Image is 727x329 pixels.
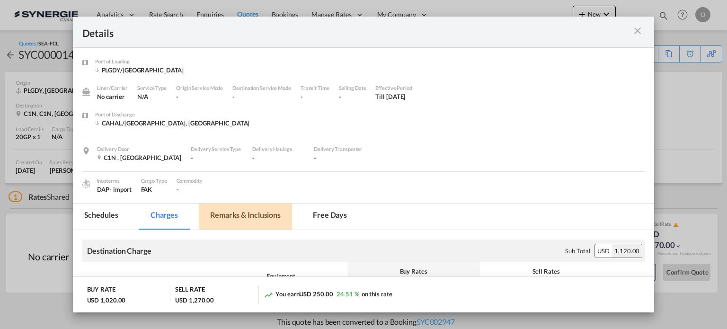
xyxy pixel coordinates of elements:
[375,84,412,92] div: Effective Period
[375,92,405,101] div: Till 8 Oct 2025
[301,204,358,230] md-tab-item: Free days
[232,92,291,101] div: -
[139,204,189,230] md-tab-item: Charges
[141,185,167,194] div: FAK
[73,204,130,230] md-tab-item: Schedules
[252,153,304,162] div: -
[565,247,590,255] div: Sub Total
[299,290,333,298] span: USD 250.00
[301,84,329,92] div: Transit Time
[252,145,304,153] div: Delivery Haulage
[109,185,131,194] div: - import
[314,145,366,153] div: Delivery Transporter
[264,290,392,300] div: You earn on this rate
[352,267,475,276] div: Buy Rates
[97,84,128,92] div: Liner/Carrier
[232,84,291,92] div: Destination Service Mode
[95,119,250,127] div: CAHAL/Halifax, NS
[87,296,126,304] div: USD 1,020.00
[337,290,359,298] span: 24.51 %
[95,110,250,119] div: Port of Discharge
[612,244,642,258] div: 1,120.00
[177,186,179,193] span: -
[177,177,203,185] div: Commodity
[176,84,223,92] div: Origin Service Mode
[301,92,329,101] div: -
[632,25,643,36] md-icon: icon-close m-3 fg-AAA8AD cursor
[175,296,214,304] div: USD 1,270.00
[87,285,115,296] div: BUY RATE
[339,84,366,92] div: Sailing Date
[191,153,243,162] div: -
[97,185,132,194] div: DAP
[97,145,182,153] div: Delivery Door
[87,246,151,256] div: Destination Charge
[612,262,650,299] th: Comments
[141,177,167,185] div: Cargo Type
[339,92,366,101] div: -
[82,26,589,38] div: Details
[262,272,300,289] div: Equipment Type
[595,244,612,258] div: USD
[137,93,148,100] span: N/A
[95,57,184,66] div: Port of Loading
[73,17,655,313] md-dialog: Port of Loading ...
[73,204,368,230] md-pagination-wrapper: Use the left and right arrow keys to navigate between tabs
[191,145,243,153] div: Delivery Service Type
[97,153,182,162] div: C1N , Canada
[137,84,167,92] div: Service Type
[264,290,273,300] md-icon: icon-trending-up
[199,204,292,230] md-tab-item: Remarks & Inclusions
[97,92,128,101] div: No carrier
[176,92,223,101] div: -
[95,66,184,74] div: PLGDY/Gdynia
[485,267,608,276] div: Sell Rates
[81,178,91,189] img: cargo.png
[314,153,366,162] div: -
[175,285,204,296] div: SELL RATE
[97,177,132,185] div: Incoterms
